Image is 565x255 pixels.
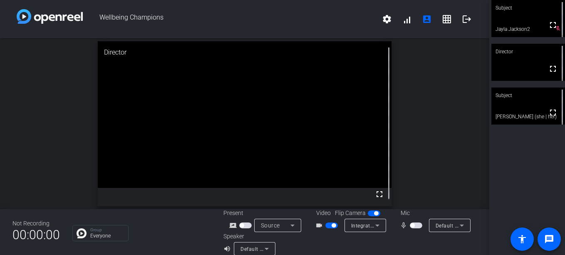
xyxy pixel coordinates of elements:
span: Default - Speakers (Realtek(R) Audio) [240,245,330,252]
mat-icon: videocam_outline [315,220,325,230]
mat-icon: screen_share_outline [229,220,239,230]
mat-icon: account_box [422,14,432,24]
mat-icon: volume_up [223,244,233,254]
mat-icon: fullscreen [548,20,558,30]
span: Wellbeing Champions [83,9,377,29]
span: Video [316,209,331,217]
mat-icon: message [544,234,554,244]
mat-icon: settings [382,14,392,24]
span: Default - Microphone Array (Realtek(R) Audio) [436,222,547,229]
div: Speaker [223,232,273,241]
mat-icon: accessibility [517,234,527,244]
img: white-gradient.svg [17,9,83,24]
mat-icon: fullscreen [548,107,558,117]
div: Director [98,41,392,64]
p: Everyone [90,233,124,238]
div: Director [491,44,565,60]
mat-icon: logout [462,14,472,24]
div: Mic [392,209,476,217]
span: Source [261,222,280,229]
div: Not Recording [12,219,60,228]
div: Subject [491,87,565,103]
span: Flip Camera [335,209,366,217]
mat-icon: mic_none [400,220,410,230]
span: 00:00:00 [12,225,60,245]
img: Chat Icon [77,228,87,238]
div: Present [223,209,307,217]
mat-icon: fullscreen [548,64,558,74]
p: Group [90,228,124,232]
span: Integrated Webcam (1bcf:28cc) [351,222,428,229]
mat-icon: grid_on [442,14,452,24]
button: signal_cellular_alt [397,9,417,29]
mat-icon: fullscreen [374,189,384,199]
